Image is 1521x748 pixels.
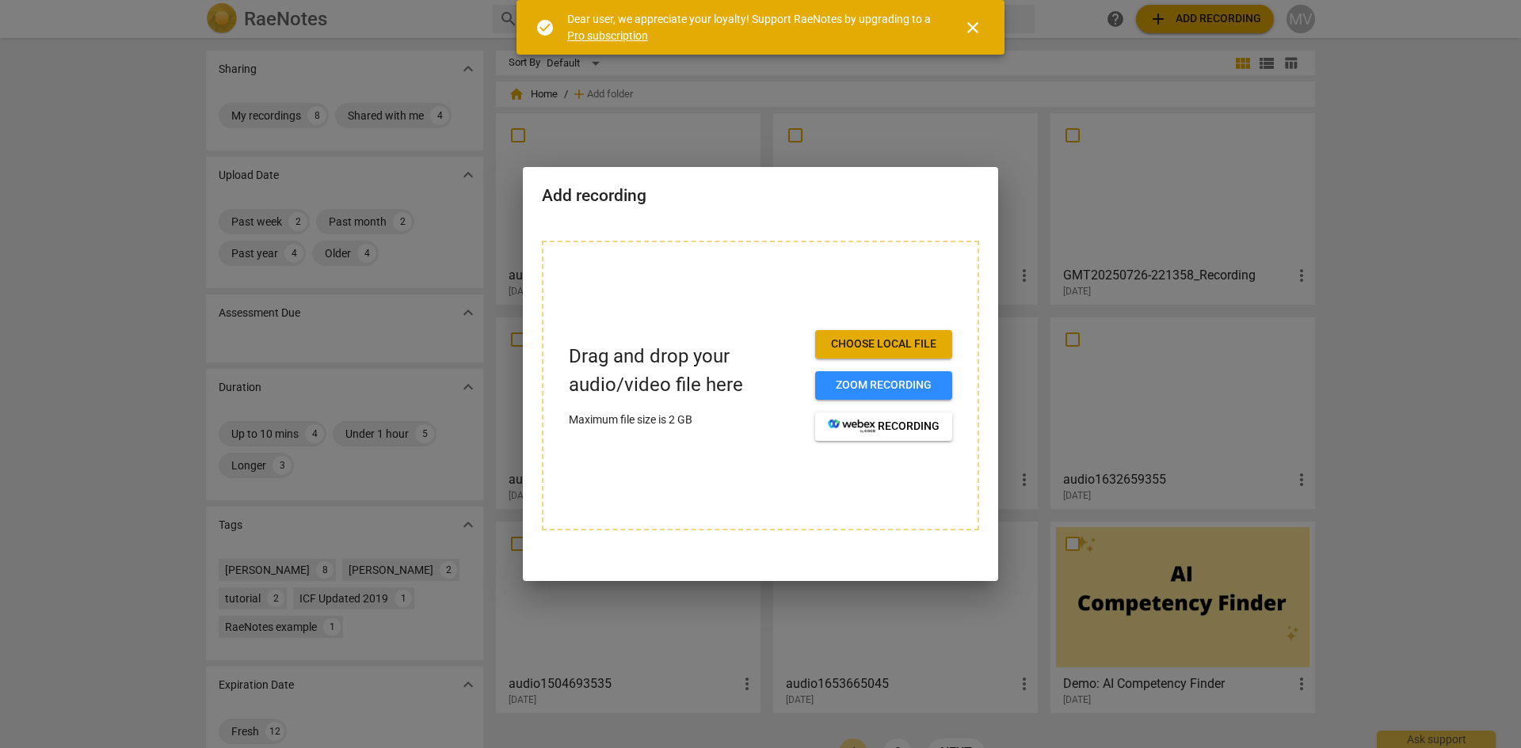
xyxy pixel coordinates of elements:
[542,186,979,206] h2: Add recording
[567,11,935,44] div: Dear user, we appreciate your loyalty! Support RaeNotes by upgrading to a
[954,9,992,47] button: Close
[828,336,940,352] span: Choose local file
[963,18,982,37] span: close
[815,412,952,441] button: recording
[567,29,648,42] a: Pro subscription
[815,371,952,400] button: Zoom recording
[569,412,802,428] p: Maximum file size is 2 GB
[828,378,940,393] span: Zoom recording
[828,419,940,435] span: recording
[815,330,952,359] button: Choose local file
[569,343,802,398] p: Drag and drop your audio/video file here
[536,18,555,37] span: check_circle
